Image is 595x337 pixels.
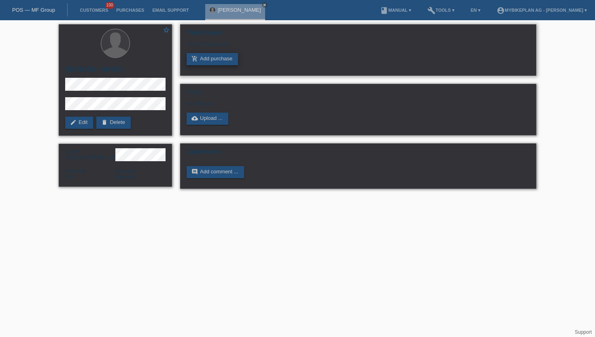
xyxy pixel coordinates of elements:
a: add_shopping_cartAdd purchase [187,53,238,65]
h2: Comments [187,148,530,160]
span: Switzerland [65,174,73,180]
a: EN ▾ [467,8,484,13]
i: build [427,6,436,15]
a: editEdit [65,117,93,129]
a: Purchases [112,8,148,13]
a: close [262,2,268,8]
i: cloud_upload [191,115,198,122]
a: [PERSON_NAME] [218,7,261,13]
a: commentAdd comment ... [187,166,244,178]
i: account_circle [497,6,505,15]
a: Customers [76,8,112,13]
div: No purchases yet [187,41,530,53]
a: deleteDelete [96,117,131,129]
h2: [PERSON_NAME] [65,66,166,78]
span: Deutsch [115,174,135,180]
span: Language [115,168,135,173]
a: POS — MF Group [12,7,55,13]
a: Email Support [148,8,193,13]
span: Gender [65,149,80,154]
i: edit [70,119,76,126]
h2: Files [187,88,530,100]
i: close [263,3,267,7]
i: star_border [163,26,170,34]
div: [DEMOGRAPHIC_DATA] [65,148,115,160]
i: comment [191,168,198,175]
a: account_circleMybikeplan AG - [PERSON_NAME] ▾ [493,8,591,13]
div: No files yet [187,100,434,107]
i: book [380,6,388,15]
a: buildTools ▾ [423,8,459,13]
h2: Purchases [187,29,530,41]
span: Nationality [65,168,86,173]
span: 100 [105,2,115,9]
i: add_shopping_cart [191,55,198,62]
a: cloud_uploadUpload ... [187,113,228,125]
i: delete [101,119,108,126]
a: star_border [163,26,170,35]
a: Support [575,329,592,335]
a: bookManual ▾ [376,8,415,13]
